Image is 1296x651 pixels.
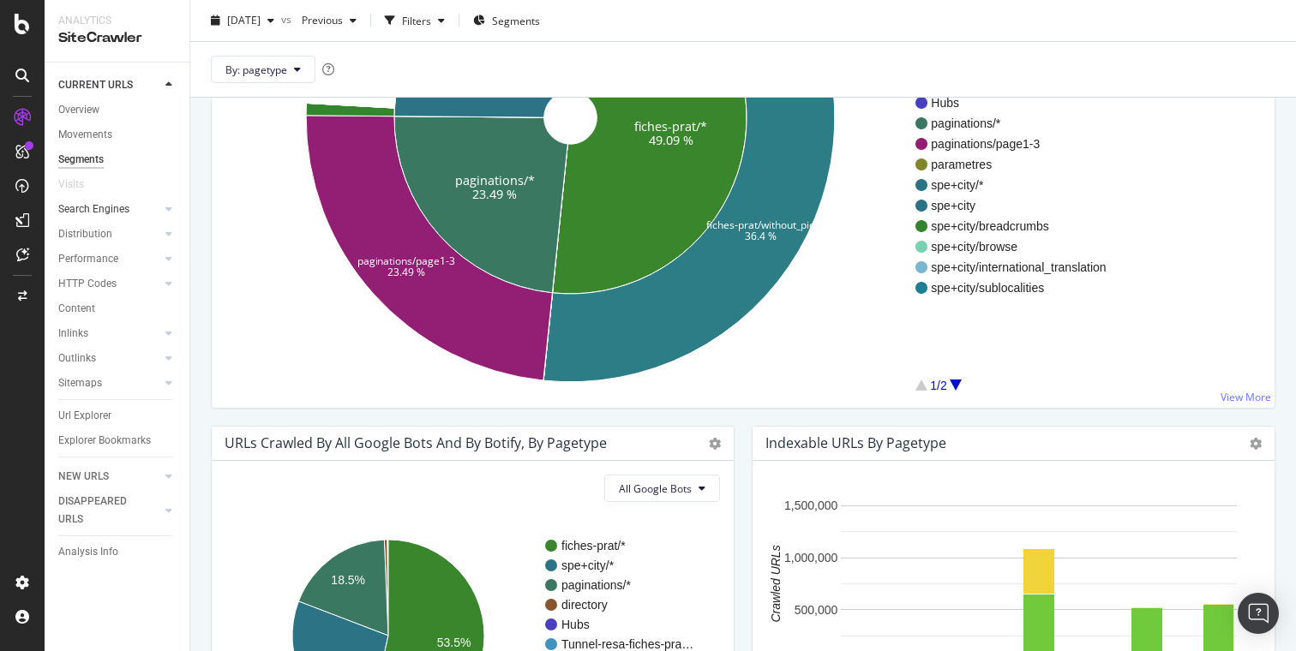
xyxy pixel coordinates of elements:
[58,349,160,367] a: Outlinks
[58,101,177,119] a: Overview
[931,279,1106,296] span: spe+city/sublocalities
[58,275,117,293] div: HTTP Codes
[784,499,837,513] text: 1,500,000
[58,325,160,343] a: Inlinks
[58,468,109,486] div: NEW URLS
[931,156,1106,173] span: parametres
[58,76,133,94] div: CURRENT URLS
[58,151,104,169] div: Segments
[295,7,363,34] button: Previous
[58,493,145,529] div: DISAPPEARED URLS
[331,573,365,587] text: 18.5%
[931,218,1106,235] span: spe+city/breadcrumbs
[492,13,540,27] span: Segments
[649,131,693,147] text: 49.09 %
[204,7,281,34] button: [DATE]
[58,126,112,144] div: Movements
[795,603,838,617] text: 500,000
[58,493,160,529] a: DISAPPEARED URLS
[58,176,101,194] a: Visits
[402,13,431,27] div: Filters
[58,200,129,218] div: Search Engines
[561,558,615,572] text: spe+city/*
[561,618,590,631] text: Hubs
[58,176,84,194] div: Visits
[295,13,343,27] span: Previous
[1250,438,1262,450] i: Options
[58,151,177,169] a: Segments
[58,543,118,561] div: Analysis Info
[58,250,118,268] div: Performance
[561,578,632,592] text: paginations/*
[58,325,88,343] div: Inlinks
[561,637,693,651] text: Tunnel-resa-fiches-pra…
[58,225,112,243] div: Distribution
[58,200,160,218] a: Search Engines
[784,551,837,564] text: 1,000,000
[58,432,151,450] div: Explorer Bookmarks
[227,13,261,27] span: 2025 Sep. 12th
[745,229,777,243] text: 36.4 %
[619,481,692,496] span: All Google Bots
[765,432,946,455] h4: Indexable URLs by pagetype
[769,546,783,623] text: Crawled URLs
[931,135,1106,152] span: paginations/page1-3
[706,218,815,232] text: fiches-prat/without_pid
[466,7,547,34] button: Segments
[930,377,946,394] div: 1/2
[58,250,160,268] a: Performance
[225,432,607,455] h4: URLs Crawled by All Google Bots and by Botify, by pagetype
[604,475,720,502] button: All Google Bots
[1221,390,1271,404] a: View More
[58,374,102,392] div: Sitemaps
[58,76,160,94] a: CURRENT URLS
[931,176,1106,194] span: spe+city/*
[281,11,295,26] span: vs
[58,14,176,28] div: Analytics
[561,539,626,552] text: fiches-prat/*
[58,28,176,48] div: SiteCrawler
[58,349,96,367] div: Outlinks
[931,238,1106,255] span: spe+city/browse
[1238,593,1279,634] div: Open Intercom Messenger
[58,300,95,318] div: Content
[58,101,99,119] div: Overview
[58,225,160,243] a: Distribution
[58,407,177,425] a: Url Explorer
[58,275,160,293] a: HTTP Codes
[437,636,471,650] text: 53.5%
[211,56,315,83] button: By: pagetype
[931,115,1106,132] span: paginations/*
[634,118,707,134] text: fiches-prat/*
[931,259,1106,276] span: spe+city/international_translation
[58,468,160,486] a: NEW URLS
[561,598,608,612] text: directory
[709,438,721,450] i: Options
[473,186,518,202] text: 23.49 %
[58,407,111,425] div: Url Explorer
[58,543,177,561] a: Analysis Info
[357,254,456,268] text: paginations/page1-3
[378,7,452,34] button: Filters
[931,197,1106,214] span: spe+city
[58,300,177,318] a: Content
[225,62,287,76] span: By: pagetype
[58,126,177,144] a: Movements
[58,374,160,392] a: Sitemaps
[58,432,177,450] a: Explorer Bookmarks
[387,265,425,279] text: 23.49 %
[455,172,535,188] text: paginations/*
[931,94,1106,111] span: Hubs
